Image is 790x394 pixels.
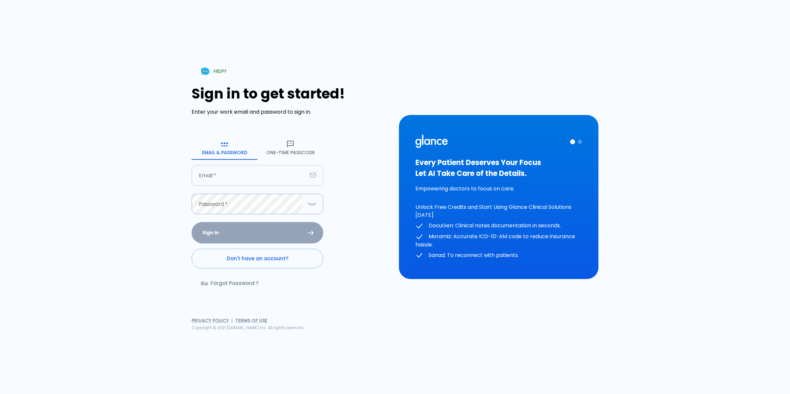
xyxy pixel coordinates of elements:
[415,233,582,249] p: Moramiz: Accurate ICD-10-AM code to reduce insurance hassle.
[415,185,582,193] p: Empowering doctors to focus on care.
[192,249,323,268] a: Don't have an account?
[192,317,229,324] a: Privacy Policy
[415,203,582,219] p: Unlock Free Credits and Start Using Glance Clinical Solutions [DATE]
[192,274,269,293] a: Forgot Password ?
[415,222,582,230] p: DocuGen: Clinical notes documentation in seconds.
[192,325,304,330] span: Copyright © 2021 [DOMAIN_NAME] Inc. All rights reserved.
[235,317,267,324] a: Terms of Use
[192,108,391,116] p: Enter your work email and password to sign in.
[192,165,307,186] input: dr.ahmed@clinic.com
[415,251,582,260] p: Sanad: To reconnect with patients.
[199,66,211,77] img: Chat Support
[192,86,391,102] h1: Sign in to get started!
[192,63,234,80] a: HELP?
[192,136,257,160] button: Email & Password
[415,157,582,179] h3: Every Patient Deserves Your Focus Let AI Take Care of the Details.
[257,136,323,160] button: One-Time Passcode
[231,317,233,324] span: |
